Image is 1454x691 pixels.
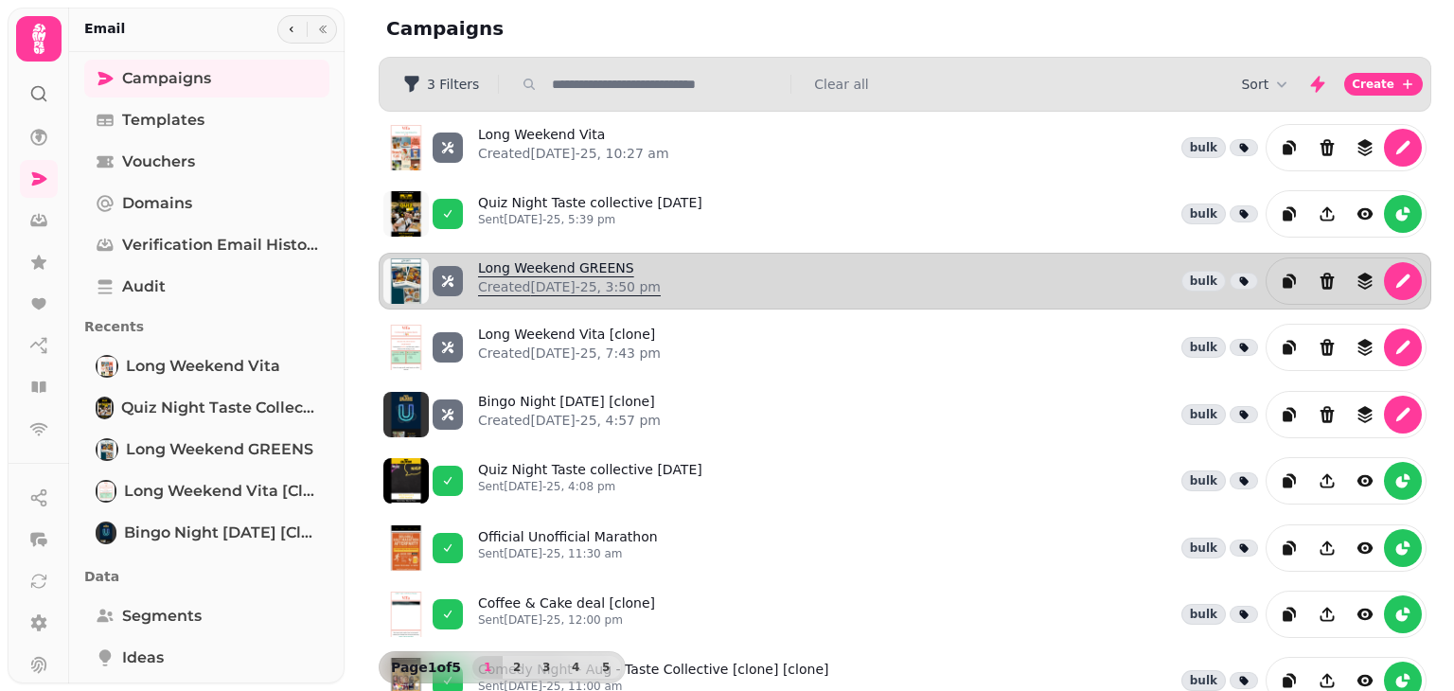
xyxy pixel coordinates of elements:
p: Created [DATE]-25, 3:50 pm [478,277,661,296]
a: Official Unofficial MarathonSent[DATE]-25, 11:30 am [478,527,658,569]
button: Delete [1308,328,1346,366]
button: 3 Filters [387,69,494,99]
a: Quiz Night Taste collective 21 AugQuiz Night Taste collective [DATE] [84,389,329,427]
button: 5 [591,656,621,679]
p: Sent [DATE]-25, 5:39 pm [478,212,702,227]
a: Long Weekend Vita [clone]Created[DATE]-25, 7:43 pm [478,325,661,370]
img: aHR0cHM6Ly9zdGFtcGVkZS1zZXJ2aWNlLXByb2QtdGVtcGxhdGUtcHJldmlld3MuczMuZXUtd2VzdC0xLmFtYXpvbmF3cy5jb... [383,525,429,571]
div: bulk [1181,271,1226,292]
button: Create [1344,73,1423,96]
img: aHR0cHM6Ly9zdGFtcGVkZS1zZXJ2aWNlLXByb2QtdGVtcGxhdGUtcHJldmlld3MuczMuZXUtd2VzdC0xLmFtYXpvbmF3cy5jb... [383,325,429,370]
nav: Pagination [472,656,621,679]
a: Long Weekend GREENSLong Weekend GREENS [84,431,329,469]
span: 5 [598,662,613,673]
div: bulk [1181,470,1226,491]
button: reports [1384,529,1422,567]
button: Clear all [814,75,868,94]
button: duplicate [1270,195,1308,233]
img: Long Weekend GREENS [98,440,116,459]
button: 1 [472,656,503,679]
button: revisions [1346,396,1384,434]
button: duplicate [1270,262,1308,300]
button: Share campaign preview [1308,195,1346,233]
button: Share campaign preview [1308,529,1346,567]
span: Long Weekend GREENS [126,438,313,461]
a: Coffee & Cake deal [clone]Sent[DATE]-25, 12:00 pm [478,594,655,635]
img: Bingo Night 27 Aug [clone] [98,523,115,542]
button: 2 [502,656,532,679]
button: edit [1384,396,1422,434]
button: duplicate [1270,129,1308,167]
button: duplicate [1270,396,1308,434]
span: 4 [568,662,583,673]
a: Long Weekend GREENSCreated[DATE]-25, 3:50 pm [478,258,661,304]
a: Bingo Night [DATE] [clone]Created[DATE]-25, 4:57 pm [478,392,661,437]
a: Long Weekend VitaLong Weekend Vita [84,347,329,385]
span: Long Weekend Vita [clone] [124,480,318,503]
button: reports [1384,195,1422,233]
p: Created [DATE]-25, 4:57 pm [478,411,661,430]
span: Verification email history [122,234,318,257]
button: Sort [1241,75,1291,94]
div: bulk [1181,538,1226,558]
p: Created [DATE]-25, 7:43 pm [478,344,661,363]
span: Ideas [122,647,164,669]
a: Campaigns [84,60,329,97]
img: aHR0cHM6Ly9zdGFtcGVkZS1zZXJ2aWNlLXByb2QtdGVtcGxhdGUtcHJldmlld3MuczMuZXUtd2VzdC0xLmFtYXpvbmF3cy5jb... [383,592,429,637]
img: aHR0cHM6Ly9zdGFtcGVkZS1zZXJ2aWNlLXByb2QtdGVtcGxhdGUtcHJldmlld3MuczMuZXUtd2VzdC0xLmFtYXpvbmF3cy5jb... [383,258,429,304]
button: revisions [1346,328,1384,366]
a: Quiz Night Taste collective [DATE]Sent[DATE]-25, 5:39 pm [478,193,702,235]
a: Audit [84,268,329,306]
span: Audit [122,275,166,298]
span: Segments [122,605,202,628]
button: duplicate [1270,328,1308,366]
a: Verification email history [84,226,329,264]
p: Created [DATE]-25, 10:27 am [478,144,669,163]
img: aHR0cHM6Ly9zdGFtcGVkZS1zZXJ2aWNlLXByb2QtdGVtcGxhdGUtcHJldmlld3MuczMuZXUtd2VzdC0xLmFtYXpvbmF3cy5jb... [383,392,429,437]
button: Delete [1308,129,1346,167]
button: reports [1384,462,1422,500]
p: Sent [DATE]-25, 11:30 am [478,546,658,561]
img: aHR0cHM6Ly9zdGFtcGVkZS1zZXJ2aWNlLXByb2QtdGVtcGxhdGUtcHJldmlld3MuczMuZXUtd2VzdC0xLmFtYXpvbmF3cy5jb... [383,191,429,237]
div: bulk [1181,670,1226,691]
span: Campaigns [122,67,211,90]
span: Vouchers [122,151,195,173]
img: Long Weekend Vita [98,357,116,376]
span: 3 Filters [427,78,479,91]
button: view [1346,195,1384,233]
img: aHR0cHM6Ly9zdGFtcGVkZS1zZXJ2aWNlLXByb2QtdGVtcGxhdGUtcHJldmlld3MuczMuZXUtd2VzdC0xLmFtYXpvbmF3cy5jb... [383,458,429,504]
a: Ideas [84,639,329,677]
img: Quiz Night Taste collective 21 Aug [98,399,112,417]
a: Vouchers [84,143,329,181]
span: 2 [509,662,524,673]
p: Sent [DATE]-25, 12:00 pm [478,612,655,628]
a: Templates [84,101,329,139]
p: Recents [84,310,329,344]
a: Quiz Night Taste collective [DATE]Sent[DATE]-25, 4:08 pm [478,460,702,502]
span: 1 [480,662,495,673]
p: Page 1 of 5 [383,658,469,677]
button: view [1346,529,1384,567]
button: Delete [1308,262,1346,300]
p: Sent [DATE]-25, 4:08 pm [478,479,702,494]
div: bulk [1181,604,1226,625]
button: duplicate [1270,595,1308,633]
a: Segments [84,597,329,635]
button: 4 [560,656,591,679]
span: Templates [122,109,204,132]
button: Delete [1308,396,1346,434]
button: view [1346,462,1384,500]
span: Domains [122,192,192,215]
img: Long Weekend Vita [clone] [98,482,115,501]
p: Data [84,559,329,594]
img: aHR0cHM6Ly9zdGFtcGVkZS1zZXJ2aWNlLXByb2QtdGVtcGxhdGUtcHJldmlld3MuczMuZXUtd2VzdC0xLmFtYXpvbmF3cy5jb... [383,125,429,170]
span: Bingo Night [DATE] [clone] [124,522,318,544]
button: Share campaign preview [1308,595,1346,633]
div: bulk [1181,137,1226,158]
span: 3 [539,662,554,673]
span: Create [1352,79,1394,90]
button: revisions [1346,262,1384,300]
button: 3 [531,656,561,679]
a: Long Weekend VitaCreated[DATE]-25, 10:27 am [478,125,669,170]
div: bulk [1181,204,1226,224]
